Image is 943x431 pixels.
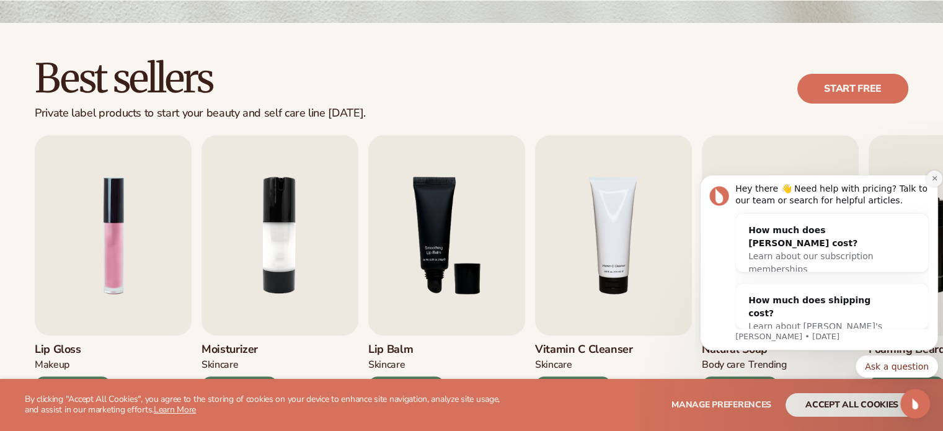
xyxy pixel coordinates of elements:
[25,394,514,415] p: By clicking "Accept All Cookies", you agree to the storing of cookies on your device to enhance s...
[671,399,771,411] span: Manage preferences
[671,393,771,417] button: Manage preferences
[535,135,692,395] a: 4 / 9
[154,404,196,415] a: Learn More
[35,376,111,395] div: $16 PROFIT
[201,376,278,395] div: $17 PROFIT
[35,107,366,120] div: Private label products to start your beauty and self care line [DATE].
[786,393,918,417] button: accept all cookies
[201,343,278,357] h3: Moisturizer
[535,358,572,371] div: Skincare
[797,74,908,104] a: Start free
[702,135,859,395] a: 5 / 9
[368,135,525,395] a: 3 / 9
[368,358,405,371] div: SKINCARE
[900,389,930,419] iframe: Intercom live chat
[35,135,192,395] a: 1 / 9
[368,343,445,357] h3: Lip Balm
[35,343,111,357] h3: Lip Gloss
[201,135,358,395] a: 2 / 9
[35,358,69,371] div: MAKEUP
[201,358,238,371] div: SKINCARE
[535,376,611,395] div: $21 PROFIT
[35,58,366,99] h2: Best sellers
[368,376,445,395] div: $12 PROFIT
[535,343,633,357] h3: Vitamin C Cleanser
[695,164,943,385] iframe: Intercom notifications message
